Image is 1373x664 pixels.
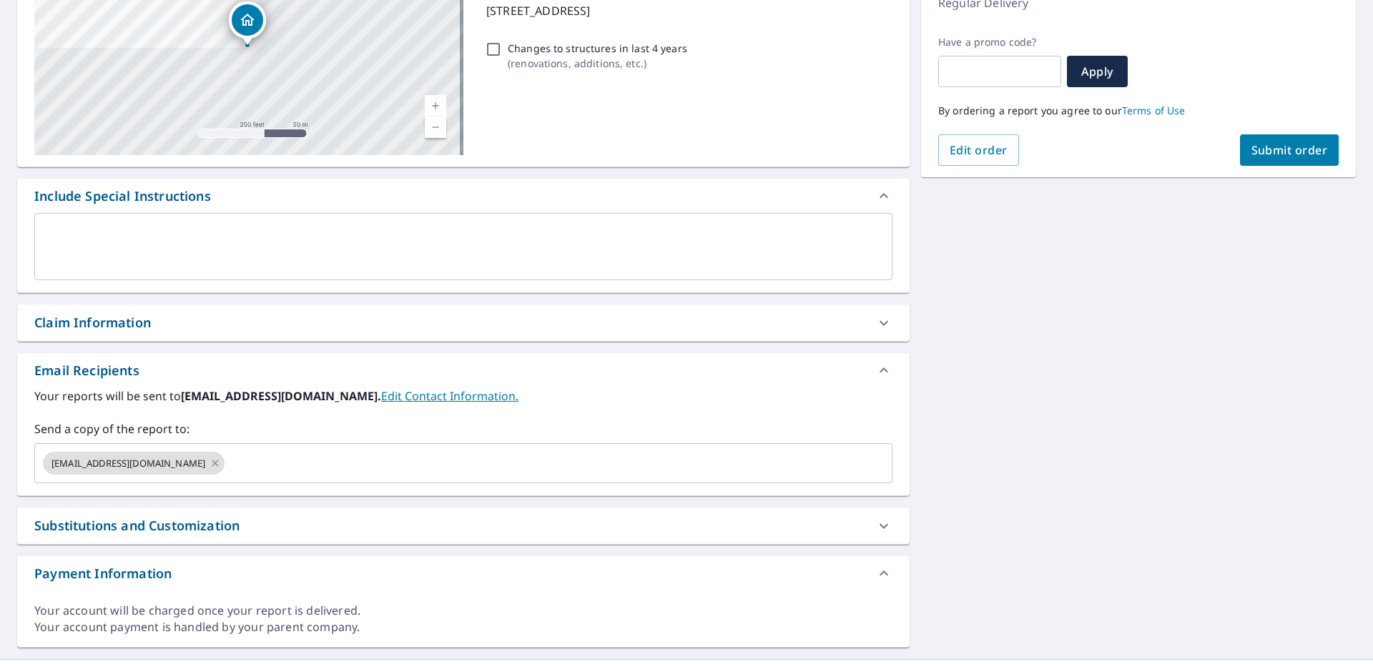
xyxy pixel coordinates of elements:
[17,353,910,387] div: Email Recipients
[486,2,887,19] p: [STREET_ADDRESS]
[17,179,910,213] div: Include Special Instructions
[1240,134,1339,166] button: Submit order
[938,134,1019,166] button: Edit order
[17,304,910,341] div: Claim Information
[34,516,240,535] div: Substitutions and Customization
[381,388,518,404] a: EditContactInfo
[34,387,892,405] label: Your reports will be sent to
[34,313,151,332] div: Claim Information
[181,388,381,404] b: [EMAIL_ADDRESS][DOMAIN_NAME].
[1251,142,1328,158] span: Submit order
[938,36,1061,49] label: Have a promo code?
[43,457,214,470] span: [EMAIL_ADDRESS][DOMAIN_NAME]
[508,56,687,71] p: ( renovations, additions, etc. )
[34,420,892,437] label: Send a copy of the report to:
[229,1,266,46] div: Dropped pin, building 1, Residential property, 504 E 25th St Vancouver, WA 98663
[1078,64,1116,79] span: Apply
[34,361,139,380] div: Email Recipients
[425,95,446,117] a: Current Level 17, Zoom In
[17,556,910,590] div: Payment Information
[1067,56,1128,87] button: Apply
[1122,104,1186,117] a: Terms of Use
[43,452,225,475] div: [EMAIL_ADDRESS][DOMAIN_NAME]
[425,117,446,138] a: Current Level 17, Zoom Out
[17,507,910,544] div: Substitutions and Customization
[34,187,211,206] div: Include Special Instructions
[950,142,1008,158] span: Edit order
[938,104,1339,117] p: By ordering a report you agree to our
[34,619,892,635] div: Your account payment is handled by your parent company.
[34,603,892,619] div: Your account will be charged once your report is delivered.
[508,41,687,56] p: Changes to structures in last 4 years
[34,564,172,583] div: Payment Information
